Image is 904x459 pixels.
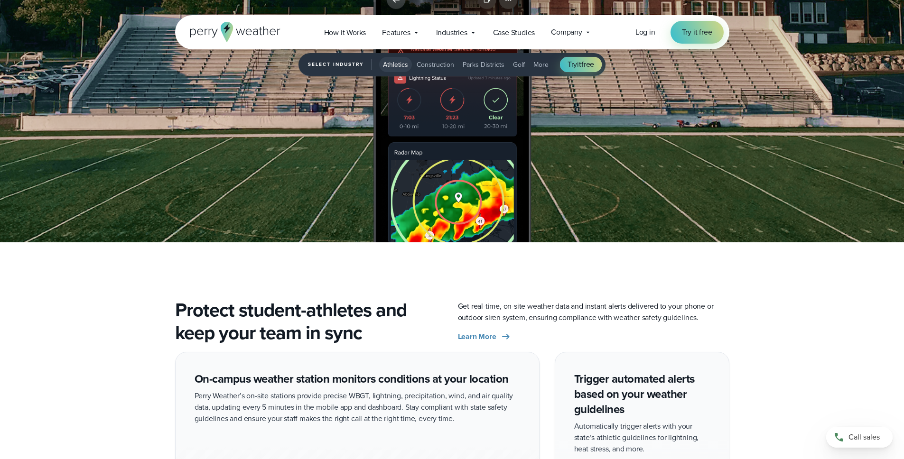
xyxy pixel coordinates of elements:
span: Learn More [458,331,496,342]
span: More [533,60,549,70]
span: Try it free [682,27,712,38]
span: Industries [436,27,467,38]
span: Select Industry [308,59,372,70]
span: Golf [513,60,525,70]
a: Call sales [826,427,893,448]
a: Log in [635,27,655,38]
span: Case Studies [493,27,535,38]
a: Try it free [671,21,724,44]
span: Athletics [383,60,408,70]
button: Athletics [379,57,412,72]
button: More [530,57,552,72]
a: How it Works [316,23,374,42]
span: Features [382,27,410,38]
button: Golf [509,57,529,72]
button: Parks Districts [459,57,508,72]
span: How it Works [324,27,366,38]
span: Company [551,27,582,38]
a: Learn More [458,331,512,342]
a: Tryitfree [560,57,602,72]
a: Case Studies [485,23,543,42]
span: Construction [417,60,454,70]
span: Parks Districts [463,60,504,70]
span: Call sales [848,431,880,443]
span: Try free [568,59,594,70]
span: Log in [635,27,655,37]
p: Get real-time, on-site weather data and instant alerts delivered to your phone or outdoor siren s... [458,301,729,323]
button: Construction [413,57,458,72]
h2: Protect student-athletes and keep your team in sync [175,299,447,344]
span: it [577,59,581,70]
